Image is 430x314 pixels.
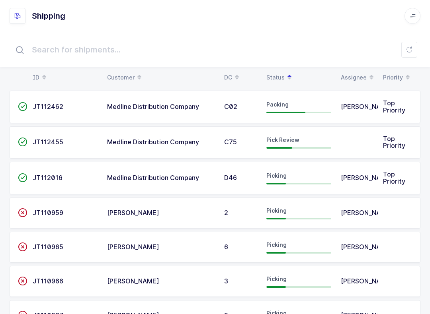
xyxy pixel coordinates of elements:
h1: Shipping [32,10,65,22]
span: Picking [266,207,287,214]
span: Picking [266,275,287,282]
span: [PERSON_NAME] [107,277,159,285]
div: DC [224,71,257,84]
span: 2 [224,209,228,217]
span: Pick Review [266,136,299,143]
span: JT112462 [33,103,63,110]
span:  [18,277,27,285]
span: 3 [224,277,228,285]
span: C75 [224,138,237,146]
span: [PERSON_NAME] [341,103,393,110]
span: Packing [266,101,289,108]
span: Medline Distribution Company [107,174,199,182]
span: Medline Distribution Company [107,138,199,146]
span:  [18,209,27,217]
div: Status [266,71,331,84]
span: Medline Distribution Company [107,103,199,110]
div: Priority [383,71,412,84]
span: Picking [266,241,287,248]
span: Top Priority [383,135,405,150]
div: Customer [107,71,215,84]
span: 6 [224,243,228,251]
span: JT112016 [33,174,63,182]
span: [PERSON_NAME] [107,243,159,251]
span: Top Priority [383,99,405,114]
div: Assignee [341,71,373,84]
span: [PERSON_NAME] [107,209,159,217]
div: ID [33,71,98,84]
span: [PERSON_NAME] [341,174,393,182]
span: JT110965 [33,243,63,251]
span: D46 [224,174,237,182]
span:  [18,103,27,110]
span: [PERSON_NAME] [341,209,393,217]
span: JT110959 [33,209,63,217]
span:  [18,138,27,146]
span:  [18,174,27,182]
span: C02 [224,103,237,110]
span: [PERSON_NAME] [341,243,393,251]
span: [PERSON_NAME] [341,277,393,285]
input: Search for shipments... [10,37,420,62]
span:  [18,243,27,251]
span: Top Priority [383,170,405,185]
span: JT110966 [33,277,63,285]
span: JT112455 [33,138,63,146]
span: Picking [266,172,287,179]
